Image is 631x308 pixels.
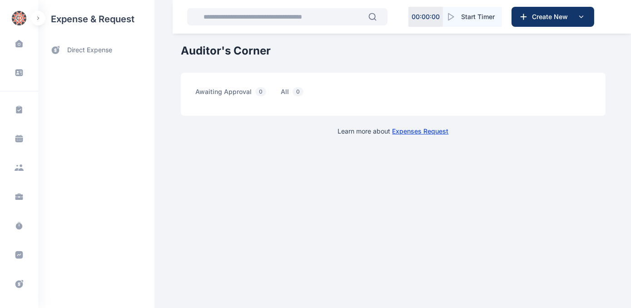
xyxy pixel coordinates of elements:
span: Create New [528,12,576,21]
h1: Auditor's Corner [181,44,606,58]
a: all0 [281,87,318,101]
p: 00 : 00 : 00 [412,12,440,21]
p: Learn more about [338,127,449,136]
a: awaiting approval0 [195,87,281,101]
a: Expenses Request [393,127,449,135]
span: Start Timer [461,12,495,21]
a: direct expense [38,38,154,62]
span: 0 [293,87,303,96]
span: awaiting approval [195,87,270,101]
button: Create New [512,7,594,27]
span: all [281,87,307,101]
span: direct expense [67,45,112,55]
button: Start Timer [443,7,502,27]
span: 0 [255,87,266,96]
